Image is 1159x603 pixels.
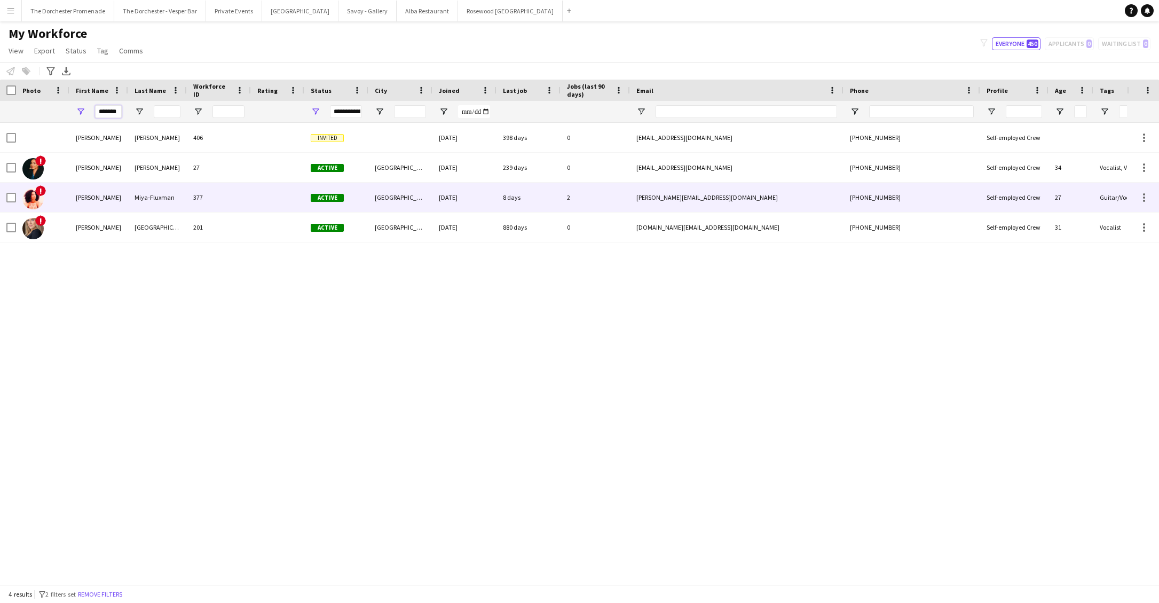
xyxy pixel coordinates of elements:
span: Active [311,224,344,232]
div: Vocalist, Vocalist/Keys [1093,153,1157,182]
span: Last job [503,87,527,95]
div: 377 [187,183,251,212]
div: 0 [561,153,630,182]
span: Status [66,46,86,56]
div: Self-employed Crew [980,213,1048,242]
div: [PERSON_NAME][EMAIL_ADDRESS][DOMAIN_NAME] [630,183,843,212]
div: [PHONE_NUMBER] [843,213,980,242]
button: Open Filter Menu [135,107,144,116]
input: First Name Filter Input [95,105,122,118]
button: [GEOGRAPHIC_DATA] [262,1,338,21]
div: Self-employed Crew [980,183,1048,212]
button: Remove filters [76,589,124,600]
app-action-btn: Advanced filters [44,65,57,77]
div: [GEOGRAPHIC_DATA] [128,213,187,242]
img: Natalie Miya-Fluxman [22,188,44,209]
div: [EMAIL_ADDRESS][DOMAIN_NAME] [630,153,843,182]
span: First Name [76,87,108,95]
button: Open Filter Menu [311,107,320,116]
div: [PERSON_NAME] [69,213,128,242]
div: 0 [561,213,630,242]
div: 201 [187,213,251,242]
span: Workforce ID [193,82,232,98]
a: Export [30,44,59,58]
div: 239 days [496,153,561,182]
span: Tags [1100,87,1114,95]
button: Open Filter Menu [850,107,860,116]
div: [GEOGRAPHIC_DATA] [368,213,432,242]
img: Natalie Duncan [22,158,44,179]
button: Open Filter Menu [76,107,85,116]
button: Open Filter Menu [375,107,384,116]
input: Email Filter Input [656,105,837,118]
span: Jobs (last 90 days) [567,82,611,98]
span: Rating [257,87,278,95]
div: 34 [1048,153,1093,182]
div: [GEOGRAPHIC_DATA] [368,183,432,212]
button: Open Filter Menu [1100,107,1109,116]
span: View [9,46,23,56]
span: 2 filters set [45,590,76,598]
span: Last Name [135,87,166,95]
button: Savoy - Gallery [338,1,397,21]
span: 450 [1027,40,1038,48]
button: Alba Restaurant [397,1,458,21]
div: [PHONE_NUMBER] [843,153,980,182]
span: ! [35,215,46,226]
div: Self-employed Crew [980,123,1048,152]
div: 880 days [496,213,561,242]
div: [DATE] [432,153,496,182]
input: Profile Filter Input [1006,105,1042,118]
img: Natalie Paris [22,218,44,239]
span: ! [35,185,46,196]
div: 406 [187,123,251,152]
input: Last Name Filter Input [154,105,180,118]
span: Comms [119,46,143,56]
span: Email [636,87,653,95]
div: [PHONE_NUMBER] [843,183,980,212]
span: Joined [439,87,460,95]
div: [PERSON_NAME] [128,153,187,182]
button: Open Filter Menu [1055,107,1065,116]
button: Everyone450 [992,37,1040,50]
span: Status [311,87,332,95]
div: Vocalist [1093,213,1157,242]
div: Miya-Fluxman [128,183,187,212]
span: Invited [311,134,344,142]
span: Phone [850,87,869,95]
a: View [4,44,28,58]
div: [DATE] [432,123,496,152]
span: Tag [97,46,108,56]
span: Active [311,164,344,172]
input: Phone Filter Input [869,105,974,118]
span: City [375,87,387,95]
div: [GEOGRAPHIC_DATA] [368,153,432,182]
button: Open Filter Menu [439,107,448,116]
input: Tags Filter Input [1119,105,1151,118]
button: Private Events [206,1,262,21]
input: Workforce ID Filter Input [212,105,245,118]
input: City Filter Input [394,105,426,118]
div: 8 days [496,183,561,212]
span: Profile [987,87,1008,95]
div: [DOMAIN_NAME][EMAIL_ADDRESS][DOMAIN_NAME] [630,213,843,242]
button: The Dorchester - Vesper Bar [114,1,206,21]
div: [PERSON_NAME] [69,183,128,212]
button: The Dorchester Promenade [22,1,114,21]
div: Guitar/Vocalist, Vocalist [1093,183,1157,212]
div: 31 [1048,213,1093,242]
input: Age Filter Input [1074,105,1087,118]
span: Export [34,46,55,56]
a: Status [61,44,91,58]
span: ! [35,155,46,166]
a: Comms [115,44,147,58]
span: Age [1055,87,1066,95]
button: Open Filter Menu [987,107,996,116]
div: [EMAIL_ADDRESS][DOMAIN_NAME] [630,123,843,152]
div: 0 [561,123,630,152]
div: [PERSON_NAME] [69,153,128,182]
div: [DATE] [432,213,496,242]
button: Open Filter Menu [636,107,646,116]
div: 27 [1048,183,1093,212]
div: Self-employed Crew [980,153,1048,182]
